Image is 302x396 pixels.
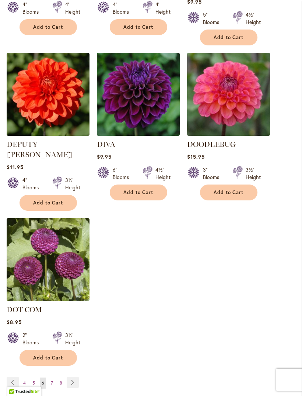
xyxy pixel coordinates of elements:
[97,140,115,149] a: DIVA
[7,140,72,159] a: DEPUTY [PERSON_NAME]
[113,1,134,16] div: 4" Blooms
[65,1,80,16] div: 4' Height
[58,378,64,389] a: 8
[187,153,205,160] span: $15.95
[31,378,37,389] a: 5
[22,176,43,191] div: 4" Blooms
[51,380,53,386] span: 7
[7,163,24,171] span: $11.95
[214,189,244,196] span: Add to Cart
[20,19,77,35] button: Add to Cart
[203,166,224,181] div: 3" Blooms
[246,166,261,181] div: 3½' Height
[187,140,236,149] a: DOODLEBUG
[7,218,89,301] img: DOT COM
[187,53,270,136] img: DOODLEBUG
[33,24,63,30] span: Add to Cart
[22,331,43,346] div: 2" Blooms
[97,153,112,160] span: $9.95
[33,200,63,206] span: Add to Cart
[32,380,35,386] span: 5
[7,296,89,303] a: DOT COM
[214,34,244,41] span: Add to Cart
[200,30,257,45] button: Add to Cart
[65,176,80,191] div: 3½' Height
[22,1,43,16] div: 4" Blooms
[33,355,63,361] span: Add to Cart
[6,370,26,390] iframe: Launch Accessibility Center
[246,11,261,26] div: 4½' Height
[49,378,55,389] a: 7
[65,331,80,346] div: 3½' Height
[203,11,224,26] div: 5" Blooms
[42,380,44,386] span: 6
[123,24,154,30] span: Add to Cart
[20,350,77,366] button: Add to Cart
[60,380,62,386] span: 8
[20,195,77,211] button: Add to Cart
[7,53,89,136] img: DEPUTY BOB
[187,130,270,137] a: DOODLEBUG
[155,166,171,181] div: 4½' Height
[123,189,154,196] span: Add to Cart
[110,185,167,200] button: Add to Cart
[200,185,257,200] button: Add to Cart
[7,130,89,137] a: DEPUTY BOB
[97,130,180,137] a: Diva
[113,166,134,181] div: 6" Blooms
[155,1,171,16] div: 4' Height
[7,318,22,326] span: $8.95
[97,53,180,136] img: Diva
[7,305,42,314] a: DOT COM
[110,19,167,35] button: Add to Cart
